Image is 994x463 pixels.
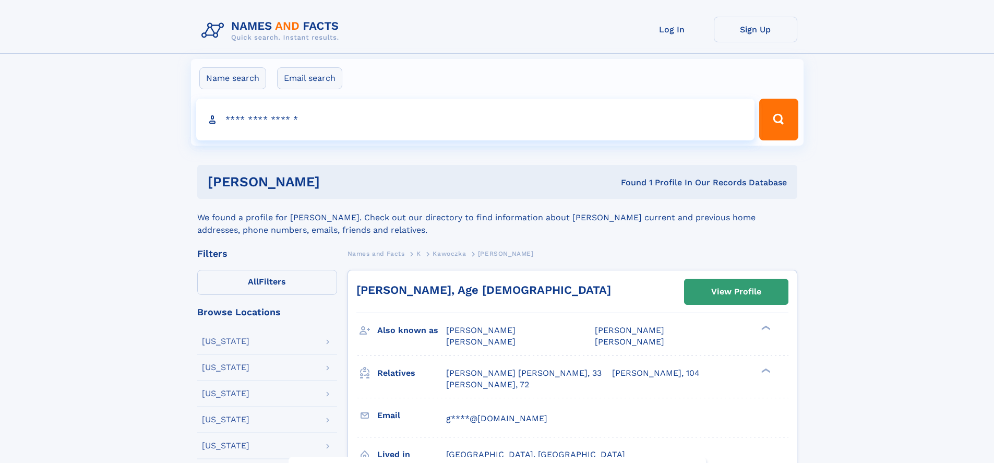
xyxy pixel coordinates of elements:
[685,279,788,304] a: View Profile
[612,367,700,379] a: [PERSON_NAME], 104
[714,17,797,42] a: Sign Up
[595,325,664,335] span: [PERSON_NAME]
[202,363,249,372] div: [US_STATE]
[197,249,337,258] div: Filters
[433,247,466,260] a: Kawoczka
[446,325,516,335] span: [PERSON_NAME]
[202,389,249,398] div: [US_STATE]
[416,247,421,260] a: K
[630,17,714,42] a: Log In
[202,415,249,424] div: [US_STATE]
[202,442,249,450] div: [US_STATE]
[197,307,337,317] div: Browse Locations
[199,67,266,89] label: Name search
[433,250,466,257] span: Kawoczka
[446,449,625,459] span: [GEOGRAPHIC_DATA], [GEOGRAPHIC_DATA]
[446,379,529,390] a: [PERSON_NAME], 72
[478,250,534,257] span: [PERSON_NAME]
[377,364,446,382] h3: Relatives
[759,367,771,374] div: ❯
[197,199,797,236] div: We found a profile for [PERSON_NAME]. Check out our directory to find information about [PERSON_N...
[377,407,446,424] h3: Email
[208,175,471,188] h1: [PERSON_NAME]
[197,17,348,45] img: Logo Names and Facts
[248,277,259,287] span: All
[711,280,761,304] div: View Profile
[202,337,249,346] div: [US_STATE]
[277,67,342,89] label: Email search
[196,99,755,140] input: search input
[356,283,611,296] a: [PERSON_NAME], Age [DEMOGRAPHIC_DATA]
[759,325,771,331] div: ❯
[416,250,421,257] span: K
[595,337,664,347] span: [PERSON_NAME]
[197,270,337,295] label: Filters
[377,322,446,339] h3: Also known as
[470,177,787,188] div: Found 1 Profile In Our Records Database
[759,99,798,140] button: Search Button
[348,247,405,260] a: Names and Facts
[446,367,602,379] a: [PERSON_NAME] [PERSON_NAME], 33
[446,337,516,347] span: [PERSON_NAME]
